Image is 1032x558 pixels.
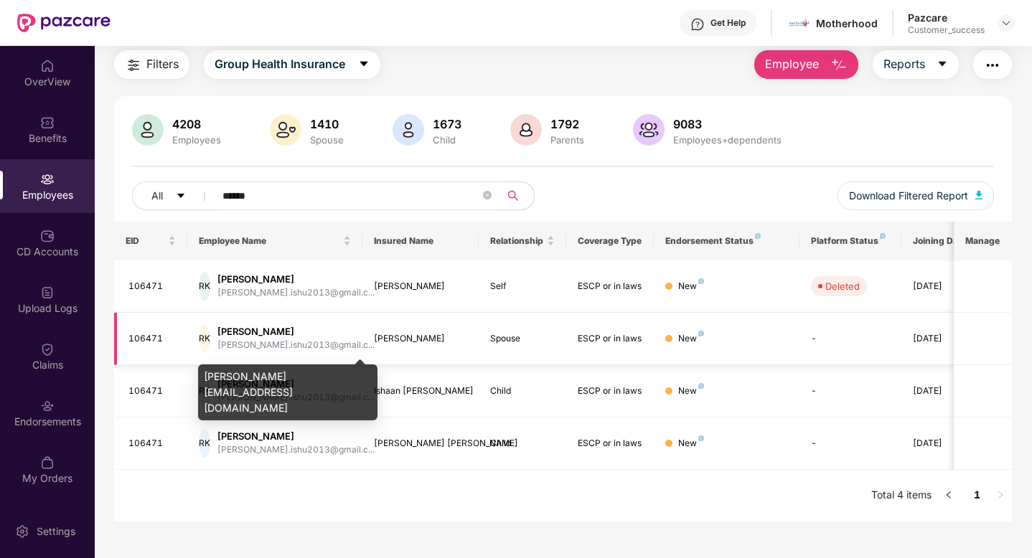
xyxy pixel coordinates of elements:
div: [DATE] [913,332,977,346]
span: Filters [146,55,179,73]
th: Joining Date [901,222,989,260]
span: search [499,190,527,202]
img: svg+xml;base64,PHN2ZyB4bWxucz0iaHR0cDovL3d3dy53My5vcmcvMjAwMC9zdmciIHdpZHRoPSI4IiBoZWlnaHQ9IjgiIH... [698,278,704,284]
img: svg+xml;base64,PHN2ZyBpZD0iRHJvcGRvd24tMzJ4MzIiIHhtbG5zPSJodHRwOi8vd3d3LnczLm9yZy8yMDAwL3N2ZyIgd2... [1000,17,1012,29]
img: svg+xml;base64,PHN2ZyBpZD0iQ2xhaW0iIHhtbG5zPSJodHRwOi8vd3d3LnczLm9yZy8yMDAwL3N2ZyIgd2lkdGg9IjIwIi... [40,342,55,356]
li: 1 [966,484,989,507]
li: Total 4 items [871,484,932,507]
div: [PERSON_NAME].ishu2013@gmail.c... [217,443,375,457]
button: left [937,484,960,507]
div: New [678,280,704,293]
span: Relationship [490,235,544,247]
div: [PERSON_NAME] [374,332,468,346]
div: [DATE] [913,384,977,398]
td: - [799,313,901,365]
div: Pazcare [908,11,985,24]
button: search [499,181,535,210]
div: Employees [169,134,224,146]
div: Child [490,437,555,450]
button: Reportscaret-down [873,50,959,79]
th: Relationship [479,222,566,260]
span: All [151,188,163,204]
div: [PERSON_NAME] [217,273,375,286]
span: Download Filtered Report [849,188,968,204]
img: svg+xml;base64,PHN2ZyB4bWxucz0iaHR0cDovL3d3dy53My5vcmcvMjAwMC9zdmciIHdpZHRoPSIyNCIgaGVpZ2h0PSIyNC... [125,57,142,74]
button: Employee [754,50,858,79]
img: svg+xml;base64,PHN2ZyBpZD0iU2V0dGluZy0yMHgyMCIgeG1sbnM9Imh0dHA6Ly93d3cudzMub3JnLzIwMDAvc3ZnIiB3aW... [15,524,29,539]
div: New [678,332,704,346]
div: [PERSON_NAME] [217,430,375,443]
img: svg+xml;base64,PHN2ZyB4bWxucz0iaHR0cDovL3d3dy53My5vcmcvMjAwMC9zdmciIHhtbG5zOnhsaW5rPSJodHRwOi8vd3... [830,57,848,74]
div: RK [199,324,210,353]
span: caret-down [358,58,370,71]
img: svg+xml;base64,PHN2ZyB4bWxucz0iaHR0cDovL3d3dy53My5vcmcvMjAwMC9zdmciIHdpZHRoPSI4IiBoZWlnaHQ9IjgiIH... [698,435,704,441]
img: svg+xml;base64,PHN2ZyB4bWxucz0iaHR0cDovL3d3dy53My5vcmcvMjAwMC9zdmciIHdpZHRoPSIyNCIgaGVpZ2h0PSIyNC... [984,57,1001,74]
span: right [996,491,1005,499]
span: caret-down [937,58,948,71]
span: Reports [883,55,925,73]
div: [PERSON_NAME][EMAIL_ADDRESS][DOMAIN_NAME] [198,364,377,420]
th: EID [114,222,187,260]
img: svg+xml;base64,PHN2ZyB4bWxucz0iaHR0cDovL3d3dy53My5vcmcvMjAwMC9zdmciIHdpZHRoPSI4IiBoZWlnaHQ9IjgiIH... [698,383,704,389]
button: Group Health Insurancecaret-down [204,50,380,79]
img: svg+xml;base64,PHN2ZyBpZD0iVXBsb2FkX0xvZ3MiIGRhdGEtbmFtZT0iVXBsb2FkIExvZ3MiIHhtbG5zPSJodHRwOi8vd3... [40,285,55,300]
div: [PERSON_NAME] [217,325,375,339]
td: - [799,365,901,417]
img: svg+xml;base64,PHN2ZyBpZD0iRW1wbG95ZWVzIiB4bWxucz0iaHR0cDovL3d3dy53My5vcmcvMjAwMC9zdmciIHdpZHRoPS... [40,172,55,186]
button: Download Filtered Report [838,181,994,210]
div: Child [490,384,555,398]
th: Insured Name [362,222,479,260]
div: Endorsement Status [665,235,788,247]
span: left [944,491,953,499]
img: svg+xml;base64,PHN2ZyBpZD0iQmVuZWZpdHMiIHhtbG5zPSJodHRwOi8vd3d3LnczLm9yZy8yMDAwL3N2ZyIgd2lkdGg9Ij... [40,115,55,130]
td: - [799,417,901,470]
img: motherhood%20_%20logo.png [789,13,810,34]
img: New Pazcare Logo [17,14,111,32]
img: svg+xml;base64,PHN2ZyB4bWxucz0iaHR0cDovL3d3dy53My5vcmcvMjAwMC9zdmciIHhtbG5zOnhsaW5rPSJodHRwOi8vd3... [975,191,982,199]
img: svg+xml;base64,PHN2ZyBpZD0iSG9tZSIgeG1sbnM9Imh0dHA6Ly93d3cudzMub3JnLzIwMDAvc3ZnIiB3aWR0aD0iMjAiIG... [40,59,55,73]
div: [PERSON_NAME] [PERSON_NAME] [374,437,468,450]
div: ESCP or in laws [578,437,642,450]
div: ESCP or in laws [578,332,642,346]
div: Self [490,280,555,293]
img: svg+xml;base64,PHN2ZyBpZD0iQ0RfQWNjb3VudHMiIGRhdGEtbmFtZT0iQ0QgQWNjb3VudHMiIHhtbG5zPSJodHRwOi8vd3... [40,229,55,243]
div: ESCP or in laws [578,280,642,293]
li: Previous Page [937,484,960,507]
span: caret-down [176,191,186,202]
div: Platform Status [811,235,890,247]
img: svg+xml;base64,PHN2ZyB4bWxucz0iaHR0cDovL3d3dy53My5vcmcvMjAwMC9zdmciIHhtbG5zOnhsaW5rPSJodHRwOi8vd3... [510,114,542,146]
img: svg+xml;base64,PHN2ZyB4bWxucz0iaHR0cDovL3d3dy53My5vcmcvMjAwMC9zdmciIHdpZHRoPSI4IiBoZWlnaHQ9IjgiIH... [880,233,886,239]
button: Filters [114,50,189,79]
span: Group Health Insurance [215,55,345,73]
div: [DATE] [913,280,977,293]
img: svg+xml;base64,PHN2ZyB4bWxucz0iaHR0cDovL3d3dy53My5vcmcvMjAwMC9zdmciIHhtbG5zOnhsaW5rPSJodHRwOi8vd3... [393,114,424,146]
div: New [678,437,704,450]
div: 106471 [128,332,176,346]
button: Allcaret-down [132,181,220,210]
span: close-circle [483,191,492,199]
div: ESCP or in laws [578,384,642,398]
div: 1410 [307,117,347,131]
img: svg+xml;base64,PHN2ZyB4bWxucz0iaHR0cDovL3d3dy53My5vcmcvMjAwMC9zdmciIHdpZHRoPSI4IiBoZWlnaHQ9IjgiIH... [755,233,761,239]
div: 106471 [128,384,176,398]
div: Spouse [307,134,347,146]
div: [DATE] [913,437,977,450]
img: svg+xml;base64,PHN2ZyBpZD0iRW5kb3JzZW1lbnRzIiB4bWxucz0iaHR0cDovL3d3dy53My5vcmcvMjAwMC9zdmciIHdpZH... [40,399,55,413]
div: RK [199,429,210,458]
div: 106471 [128,437,176,450]
th: Manage [954,222,1012,260]
div: Ishaan [PERSON_NAME] [374,384,468,398]
img: svg+xml;base64,PHN2ZyB4bWxucz0iaHR0cDovL3d3dy53My5vcmcvMjAwMC9zdmciIHhtbG5zOnhsaW5rPSJodHRwOi8vd3... [270,114,301,146]
div: 4208 [169,117,224,131]
a: 1 [966,484,989,506]
span: close-circle [483,189,492,203]
div: Settings [32,524,80,539]
div: [PERSON_NAME] [374,280,468,293]
div: Spouse [490,332,555,346]
div: Parents [548,134,587,146]
span: Employee [765,55,819,73]
div: Employees+dependents [670,134,784,146]
span: Employee Name [199,235,340,247]
div: Deleted [825,279,860,293]
div: 1792 [548,117,587,131]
